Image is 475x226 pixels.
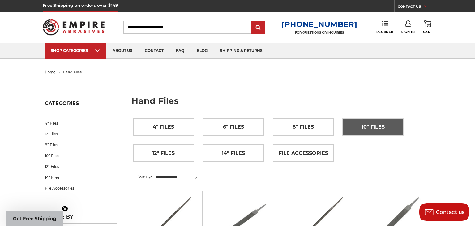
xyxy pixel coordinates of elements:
[401,30,415,34] span: Sign In
[190,43,214,59] a: blog
[139,43,170,59] a: contact
[133,145,194,162] a: 12" Files
[214,43,269,59] a: shipping & returns
[376,20,393,34] a: Reorder
[133,172,152,181] label: Sort By:
[106,43,139,59] a: about us
[6,211,63,226] div: Get Free ShippingClose teaser
[362,122,385,132] span: 10" Files
[293,122,314,132] span: 8" Files
[51,48,100,53] div: SHOP CATEGORIES
[45,214,117,224] h5: Refine by
[45,183,117,194] a: File Accessories
[436,209,465,215] span: Contact us
[279,148,328,159] span: File Accessories
[343,118,403,135] a: 10" Files
[273,145,334,162] a: File Accessories
[45,100,117,110] h5: Categories
[63,70,82,74] span: hand files
[45,139,117,150] a: 8" Files
[155,173,201,182] select: Sort By:
[203,118,264,135] a: 6" Files
[45,150,117,161] a: 10" Files
[222,148,245,159] span: 14" Files
[133,118,194,135] a: 4" Files
[223,122,244,132] span: 6" Files
[45,129,117,139] a: 6" Files
[252,21,264,34] input: Submit
[281,31,357,35] p: FOR QUESTIONS OR INQUIRIES
[45,161,117,172] a: 12" Files
[423,30,432,34] span: Cart
[398,3,432,12] a: CONTACT US
[45,118,117,129] a: 4" Files
[152,148,175,159] span: 12" Files
[419,203,469,221] button: Contact us
[45,70,56,74] a: home
[43,15,105,39] img: Empire Abrasives
[376,30,393,34] span: Reorder
[62,206,68,212] button: Close teaser
[273,118,334,135] a: 8" Files
[281,20,357,29] a: [PHONE_NUMBER]
[423,20,432,34] a: Cart
[13,215,57,221] span: Get Free Shipping
[45,172,117,183] a: 14" Files
[203,145,264,162] a: 14" Files
[170,43,190,59] a: faq
[153,122,174,132] span: 4" Files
